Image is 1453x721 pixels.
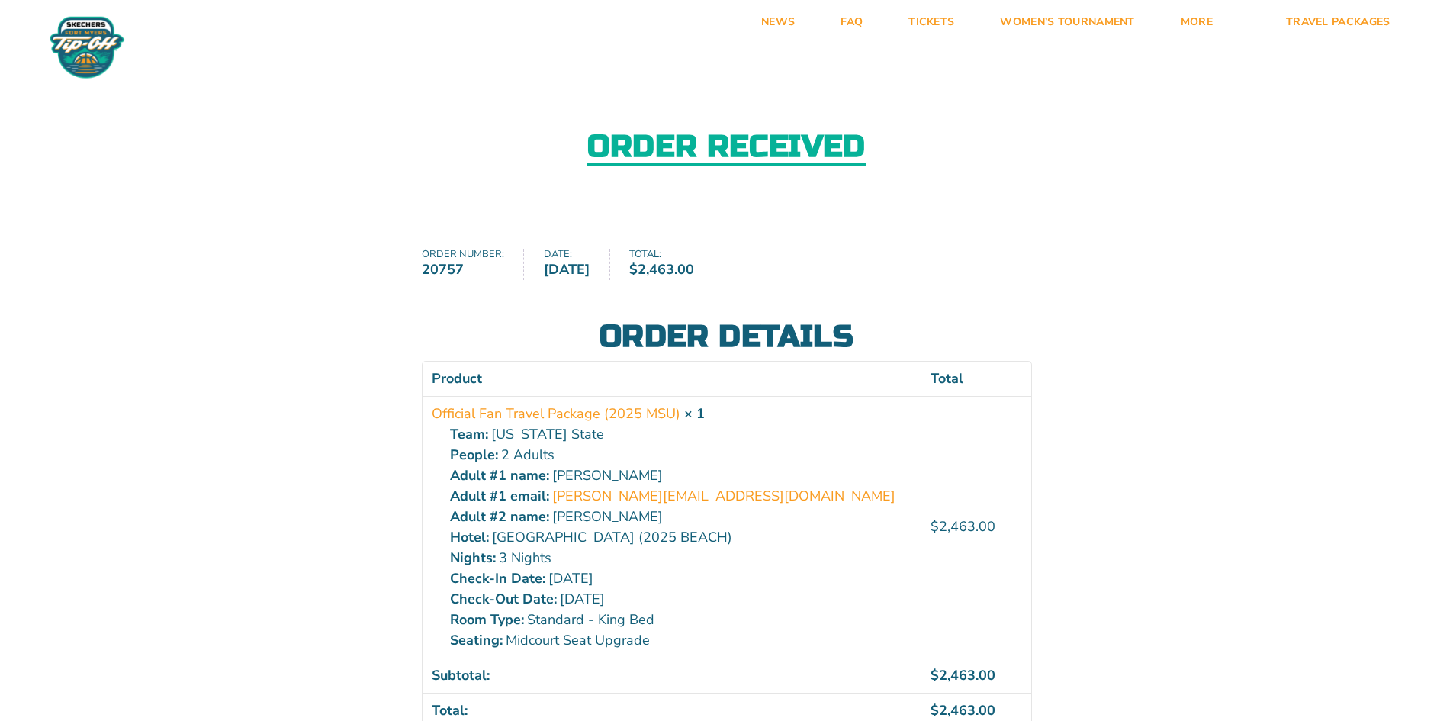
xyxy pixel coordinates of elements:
[629,260,638,278] span: $
[450,486,549,507] strong: Adult #1 email:
[450,610,913,630] p: Standard - King Bed
[931,517,939,536] span: $
[450,445,913,465] p: 2 Adults
[450,527,913,548] p: [GEOGRAPHIC_DATA] (2025 BEACH)
[629,249,714,280] li: Total:
[423,362,922,396] th: Product
[450,465,549,486] strong: Adult #1 name:
[931,666,939,684] span: $
[684,404,705,423] strong: × 1
[422,249,525,280] li: Order number:
[450,568,545,589] strong: Check-In Date:
[450,424,913,445] p: [US_STATE] State
[450,610,524,630] strong: Room Type:
[423,658,922,693] th: Subtotal:
[931,701,995,719] span: 2,463.00
[450,424,488,445] strong: Team:
[450,445,498,465] strong: People:
[450,568,913,589] p: [DATE]
[432,404,680,424] a: Official Fan Travel Package (2025 MSU)
[931,517,995,536] bdi: 2,463.00
[931,666,995,684] span: 2,463.00
[629,260,694,278] bdi: 2,463.00
[422,321,1032,352] h2: Order details
[422,259,504,280] strong: 20757
[587,131,865,166] h2: Order received
[450,548,496,568] strong: Nights:
[450,527,489,548] strong: Hotel:
[450,548,913,568] p: 3 Nights
[46,15,128,79] img: Fort Myers Tip-Off
[544,259,590,280] strong: [DATE]
[450,507,549,527] strong: Adult #2 name:
[921,362,1030,396] th: Total
[450,465,913,486] p: [PERSON_NAME]
[450,630,503,651] strong: Seating:
[450,630,913,651] p: Midcourt Seat Upgrade
[544,249,610,280] li: Date:
[450,589,913,610] p: [DATE]
[552,486,895,507] a: [PERSON_NAME][EMAIL_ADDRESS][DOMAIN_NAME]
[450,589,557,610] strong: Check-Out Date:
[450,507,913,527] p: [PERSON_NAME]
[931,701,939,719] span: $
